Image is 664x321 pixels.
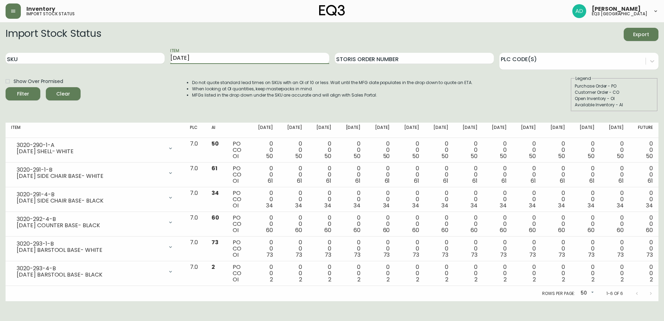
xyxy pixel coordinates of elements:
div: 0 0 [576,165,594,184]
span: OI [233,177,239,185]
div: 0 0 [372,141,390,159]
div: 0 0 [342,264,360,283]
div: 0 0 [401,239,419,258]
div: 0 0 [255,190,273,209]
span: 2 [299,275,302,283]
span: 60 [441,226,448,234]
div: PO CO [233,141,244,159]
h5: eq3 [GEOGRAPHIC_DATA] [592,12,647,16]
div: 0 0 [459,215,478,233]
div: Filter [17,90,29,98]
div: 0 0 [576,141,594,159]
span: 2 [357,275,360,283]
span: 34 [266,201,273,209]
span: 2 [474,275,478,283]
div: 0 0 [430,264,448,283]
div: 0 0 [284,215,302,233]
div: 0 0 [489,165,507,184]
th: [DATE] [337,123,366,138]
div: 0 0 [430,190,448,209]
span: 73 [558,251,565,259]
th: PLC [184,123,206,138]
span: 73 [471,251,478,259]
div: 0 0 [313,264,331,283]
span: Show Over Promised [14,78,63,85]
span: 61 [211,164,217,172]
div: 0 0 [430,239,448,258]
th: [DATE] [425,123,454,138]
div: 3020-291-4-B[DATE] SIDE CHAIR BASE- BLACK [11,190,179,205]
span: 50 [211,140,219,148]
span: OI [233,152,239,160]
span: 50 [354,152,360,160]
div: 0 0 [313,141,331,159]
div: 0 0 [606,165,624,184]
div: 0 0 [401,190,419,209]
div: 0 0 [606,141,624,159]
div: 0 0 [547,264,565,283]
span: 60 [295,226,302,234]
span: 2 [270,275,273,283]
div: Open Inventory - OI [575,96,654,102]
span: 50 [441,152,448,160]
div: 0 0 [547,165,565,184]
div: [DATE] SIDE CHAIR BASE- BLACK [17,198,164,204]
img: 308eed972967e97254d70fe596219f44 [572,4,586,18]
p: 1-6 of 6 [606,290,623,297]
span: 60 [617,226,624,234]
span: 60 [383,226,390,234]
span: 34 [412,201,419,209]
div: 0 0 [342,190,360,209]
span: 34 [441,201,448,209]
div: 0 0 [635,141,653,159]
div: 0 0 [547,190,565,209]
div: 0 0 [342,165,360,184]
div: 0 0 [255,165,273,184]
div: 0 0 [313,165,331,184]
button: Clear [46,87,81,100]
span: 34 [211,189,219,197]
div: PO CO [233,264,244,283]
div: 0 0 [518,239,536,258]
div: 0 0 [518,165,536,184]
div: 0 0 [342,215,360,233]
span: 2 [504,275,507,283]
span: 2 [562,275,565,283]
span: 61 [355,177,360,185]
div: 0 0 [576,264,594,283]
div: 0 0 [459,264,478,283]
span: 2 [533,275,536,283]
div: 0 0 [576,239,594,258]
div: 0 0 [459,239,478,258]
span: 60 [646,226,653,234]
span: 61 [531,177,536,185]
div: 0 0 [401,215,419,233]
span: 34 [646,201,653,209]
span: Clear [51,90,75,98]
th: Future [629,123,658,138]
span: 73 [354,251,360,259]
div: [DATE] BARSTOOL BASE- BLACK [17,272,164,278]
th: AI [206,123,227,138]
button: Filter [6,87,40,100]
span: [PERSON_NAME] [592,6,641,12]
span: Inventory [26,6,55,12]
span: 73 [500,251,507,259]
span: 60 [354,226,360,234]
div: 3020-291-4-B [17,191,164,198]
div: [DATE] COUNTER BASE- BLACK [17,222,164,229]
div: 0 0 [284,165,302,184]
li: Do not quote standard lead times on SKUs with an OI of 10 or less. Wait until the MFG date popula... [192,80,473,86]
span: 2 [328,275,331,283]
div: 0 0 [284,190,302,209]
div: 0 0 [635,190,653,209]
span: 60 [471,226,478,234]
span: 50 [646,152,653,160]
div: [DATE] SIDE CHAIR BASE- WHITE [17,173,164,179]
th: [DATE] [600,123,629,138]
span: 2 [591,275,595,283]
div: 0 0 [547,215,565,233]
div: 0 0 [547,141,565,159]
span: 50 [558,152,565,160]
div: 0 0 [635,215,653,233]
